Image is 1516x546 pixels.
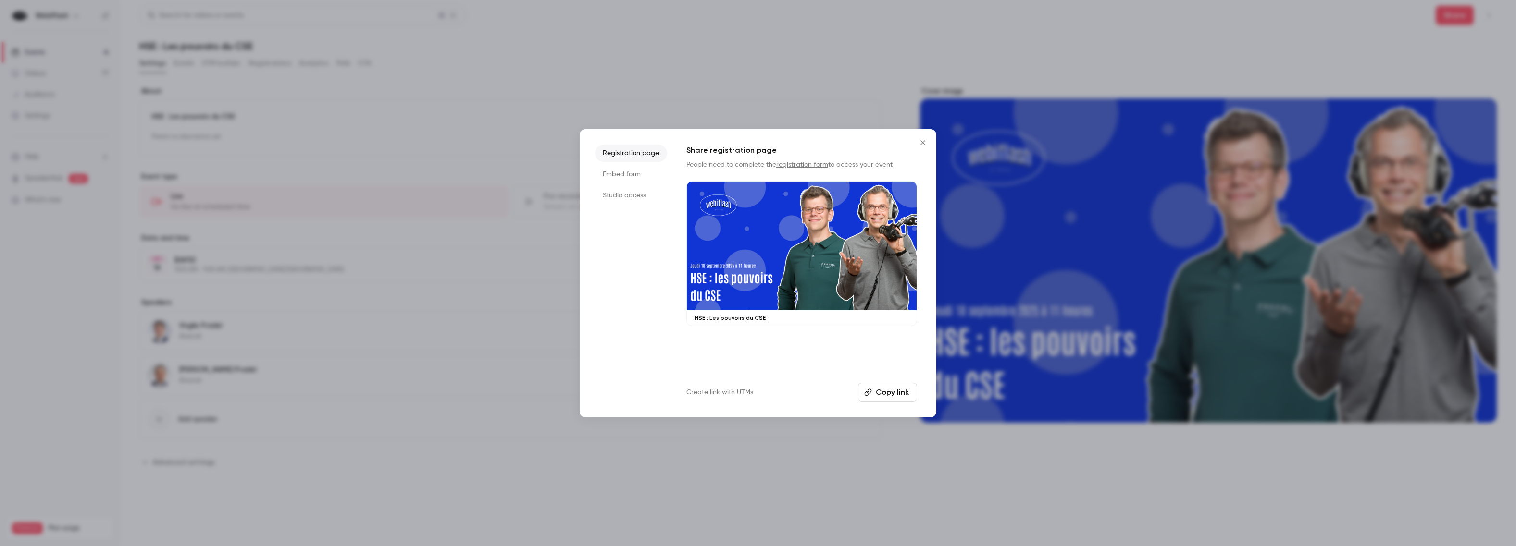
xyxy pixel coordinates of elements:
a: HSE : Les pouvoirs du CSE [686,181,917,327]
h1: Share registration page [686,145,917,156]
li: Registration page [595,145,667,162]
a: Create link with UTMs [686,388,753,397]
button: Copy link [858,383,917,402]
button: Close [913,133,932,152]
p: HSE : Les pouvoirs du CSE [695,314,909,322]
p: People need to complete the to access your event [686,160,917,170]
li: Studio access [595,187,667,204]
li: Embed form [595,166,667,183]
a: registration form [776,161,828,168]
